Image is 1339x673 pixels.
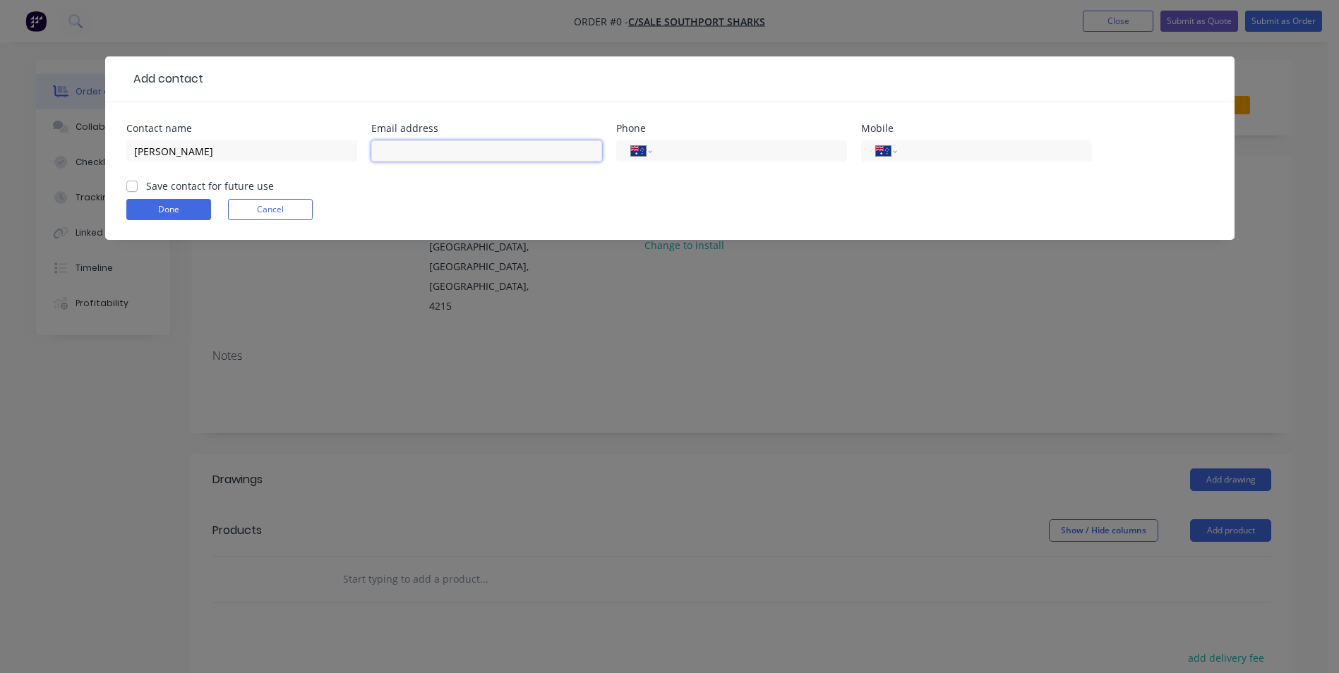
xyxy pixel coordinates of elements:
[861,123,1092,133] div: Mobile
[616,123,847,133] div: Phone
[371,123,602,133] div: Email address
[126,199,211,220] button: Done
[126,71,203,87] div: Add contact
[228,199,313,220] button: Cancel
[126,123,357,133] div: Contact name
[146,178,274,193] label: Save contact for future use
